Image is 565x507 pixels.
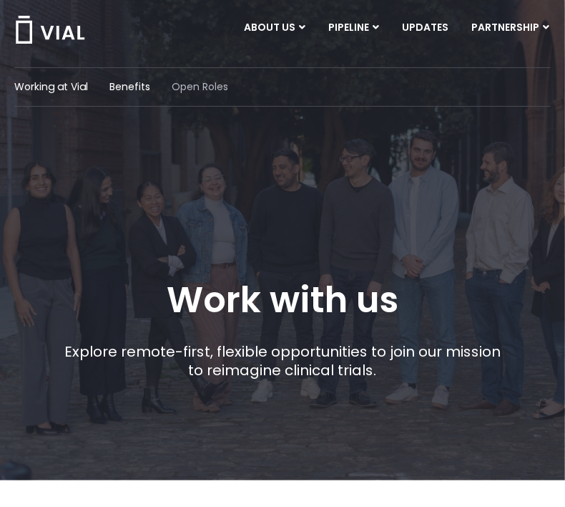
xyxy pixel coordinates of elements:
[317,16,390,40] a: PIPELINEMenu Toggle
[109,79,150,95] a: Benefits
[390,16,459,40] a: UPDATES
[172,79,228,95] a: Open Roles
[14,79,88,95] a: Working at Vial
[232,16,316,40] a: ABOUT USMenu Toggle
[167,279,398,321] h1: Work with us
[460,16,561,40] a: PARTNERSHIPMenu Toggle
[14,16,86,44] img: Vial Logo
[59,342,506,380] p: Explore remote-first, flexible opportunities to join our mission to reimagine clinical trials.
